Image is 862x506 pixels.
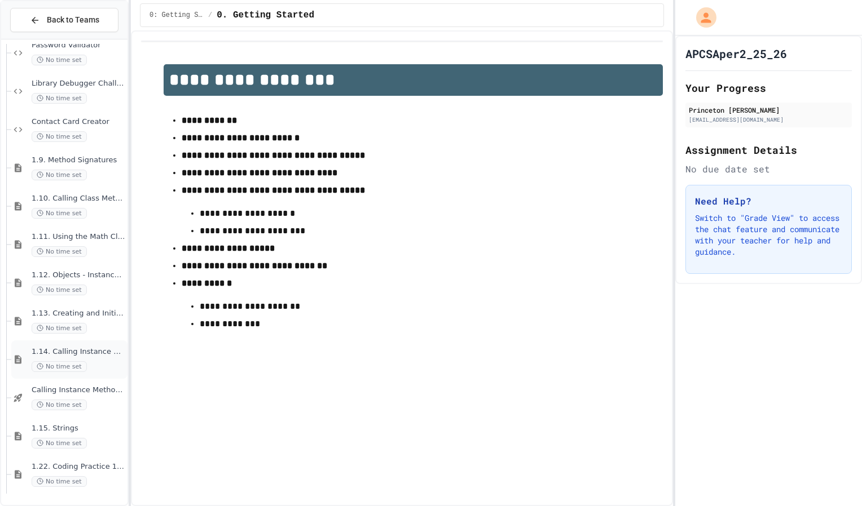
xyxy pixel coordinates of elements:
span: No time set [32,170,87,180]
span: No time set [32,285,87,295]
span: No time set [32,131,87,142]
span: 0: Getting Started [149,11,204,20]
span: Back to Teams [47,14,99,26]
span: No time set [32,361,87,372]
span: Calling Instance Methods - Topic 1.14 [32,385,125,395]
span: 1.10. Calling Class Methods [32,194,125,203]
span: No time set [32,55,87,65]
span: No time set [32,323,87,334]
div: My Account [684,5,719,30]
span: No time set [32,438,87,449]
span: 1.14. Calling Instance Methods [32,347,125,357]
div: [EMAIL_ADDRESS][DOMAIN_NAME] [689,116,848,124]
span: No time set [32,246,87,257]
p: Switch to "Grade View" to access the chat feature and communicate with your teacher for help and ... [695,212,842,258]
span: Password Validator [32,41,125,50]
span: No time set [32,400,87,410]
h3: Need Help? [695,194,842,208]
h2: Assignment Details [685,142,852,158]
span: 1.22. Coding Practice 1b (1.7-1.15) [32,462,125,472]
button: Back to Teams [10,8,118,32]
span: No time set [32,476,87,487]
span: No time set [32,208,87,219]
h1: APCSAper2_25_26 [685,46,787,61]
span: Library Debugger Challenge [32,79,125,88]
span: 0. Getting Started [217,8,314,22]
span: No time set [32,93,87,104]
span: 1.15. Strings [32,424,125,433]
div: No due date set [685,162,852,176]
h2: Your Progress [685,80,852,96]
div: Princeton [PERSON_NAME] [689,105,848,115]
span: 1.11. Using the Math Class [32,232,125,242]
span: Contact Card Creator [32,117,125,127]
span: 1.9. Method Signatures [32,156,125,165]
span: 1.13. Creating and Initializing Objects: Constructors [32,309,125,318]
span: 1.12. Objects - Instances of Classes [32,270,125,280]
span: / [208,11,212,20]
